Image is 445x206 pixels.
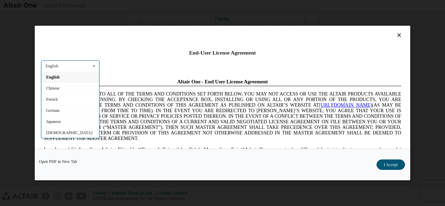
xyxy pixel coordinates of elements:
[46,130,92,135] span: [DEMOGRAPHIC_DATA]
[136,3,227,8] span: Altair One - End User License Agreement
[39,159,77,164] a: Open PDF in New Tab
[278,26,331,32] a: [URL][DOMAIN_NAME]
[46,97,58,102] span: French
[46,64,58,68] div: English
[46,108,60,113] span: German
[46,75,60,80] span: English
[3,15,360,65] span: IF YOU DO NOT AGREE TO ALL OF THE TERMS AND CONDITIONS SET FORTH BELOW, YOU MAY NOT ACCESS OR USE...
[3,71,360,121] span: Lore Ipsumd Sit Ame Cons Adipisc Elitseddo (“Eiusmodte”) in utlabor Etdolo Magnaaliqua Eni. (“Adm...
[46,86,60,91] span: Chinese
[41,49,404,56] div: End-User License Agreement
[377,159,405,170] button: I Accept
[46,119,61,124] span: Japanese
